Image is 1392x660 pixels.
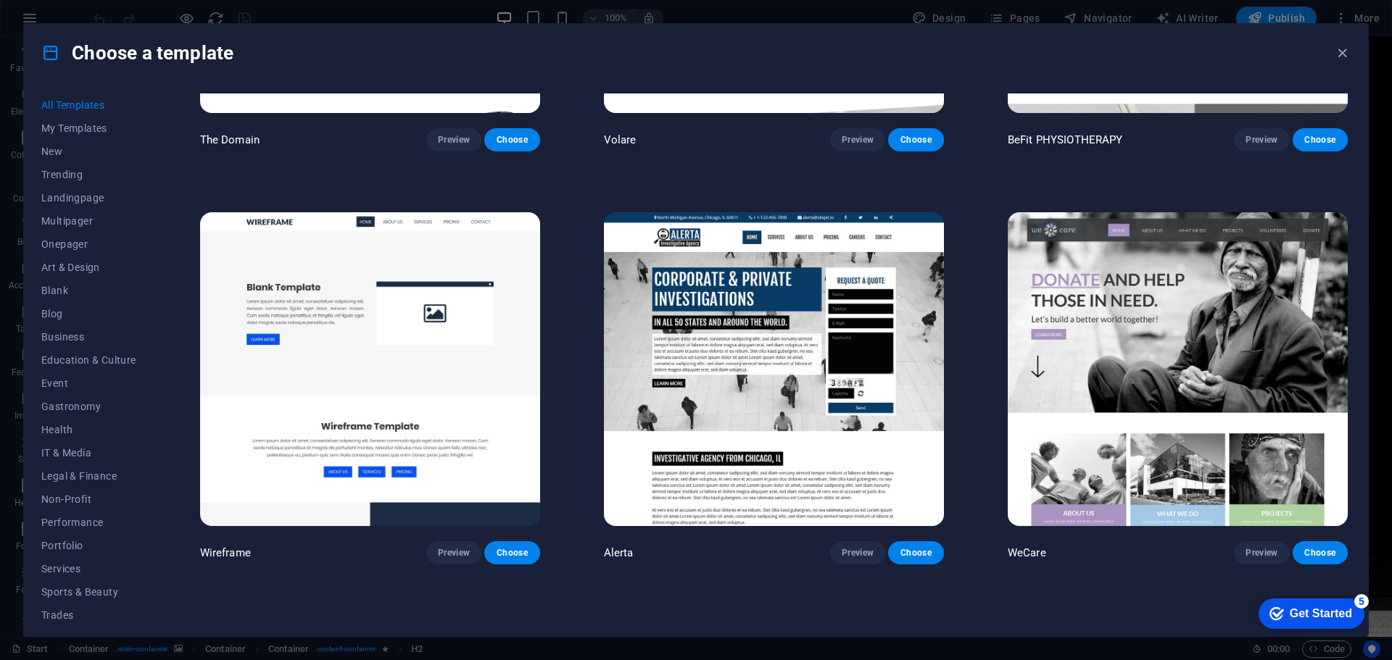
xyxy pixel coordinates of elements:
p: WeCare [1008,546,1046,560]
button: Onepager [41,233,136,256]
span: Preview [1246,547,1277,559]
span: Event [41,377,136,389]
button: Services [41,557,136,580]
span: IT & Media [41,447,136,459]
span: Gastronomy [41,401,136,412]
button: Health [41,418,136,441]
span: Business [41,331,136,343]
button: Non-Profit [41,488,136,511]
span: Onepager [41,238,136,250]
span: Portfolio [41,540,136,551]
div: Get Started 5 items remaining, 0% complete [12,7,117,38]
button: Choose [484,128,539,151]
button: Art & Design [41,256,136,279]
img: Alerta [604,212,944,525]
button: Preview [1234,128,1289,151]
button: Portfolio [41,534,136,557]
span: My Templates [41,122,136,134]
span: Education & Culture [41,354,136,366]
img: Wireframe [200,212,540,525]
button: Gastronomy [41,395,136,418]
button: Choose [888,541,943,564]
button: Landingpage [41,186,136,209]
button: Performance [41,511,136,534]
span: Preview [1246,134,1277,146]
span: Preview [438,134,470,146]
h4: Choose a template [41,41,233,64]
button: Trades [41,603,136,627]
button: Choose [1293,541,1348,564]
button: Preview [830,541,885,564]
span: Choose [900,134,932,146]
button: Blog [41,302,136,325]
p: The Domain [200,133,260,147]
button: Preview [1234,541,1289,564]
p: Wireframe [200,546,251,560]
p: BeFit PHYSIOTHERAPY [1008,133,1123,147]
span: Trending [41,169,136,180]
span: Preview [438,547,470,559]
span: Trades [41,609,136,621]
span: Legal & Finance [41,470,136,482]
span: Landingpage [41,192,136,204]
p: Alerta [604,546,634,560]
button: Preview [426,128,481,151]
span: Multipager [41,215,136,227]
button: New [41,140,136,163]
button: Multipager [41,209,136,233]
button: Preview [426,541,481,564]
span: Choose [496,547,528,559]
span: Choose [1304,547,1336,559]
span: Blog [41,308,136,319]
p: Volare [604,133,637,147]
span: Non-Profit [41,493,136,505]
span: Choose [900,547,932,559]
button: Legal & Finance [41,464,136,488]
div: Get Started [43,16,105,29]
button: IT & Media [41,441,136,464]
span: New [41,146,136,157]
button: Event [41,372,136,395]
div: 5 [107,3,122,17]
span: Choose [1304,134,1336,146]
button: Choose [484,541,539,564]
button: Business [41,325,136,348]
span: Blank [41,285,136,296]
button: Sports & Beauty [41,580,136,603]
span: Choose [496,134,528,146]
span: Health [41,424,136,435]
span: Sports & Beauty [41,586,136,598]
img: WeCare [1008,212,1348,525]
span: All Templates [41,99,136,111]
button: Trending [41,163,136,186]
button: My Templates [41,117,136,140]
span: Performance [41,517,136,528]
button: Blank [41,279,136,302]
span: Services [41,563,136,575]
button: Choose [1293,128,1348,151]
span: Preview [842,134,874,146]
button: Choose [888,128,943,151]
span: Art & Design [41,262,136,273]
button: Preview [830,128,885,151]
button: Education & Culture [41,348,136,372]
button: All Templates [41,93,136,117]
span: Preview [842,547,874,559]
